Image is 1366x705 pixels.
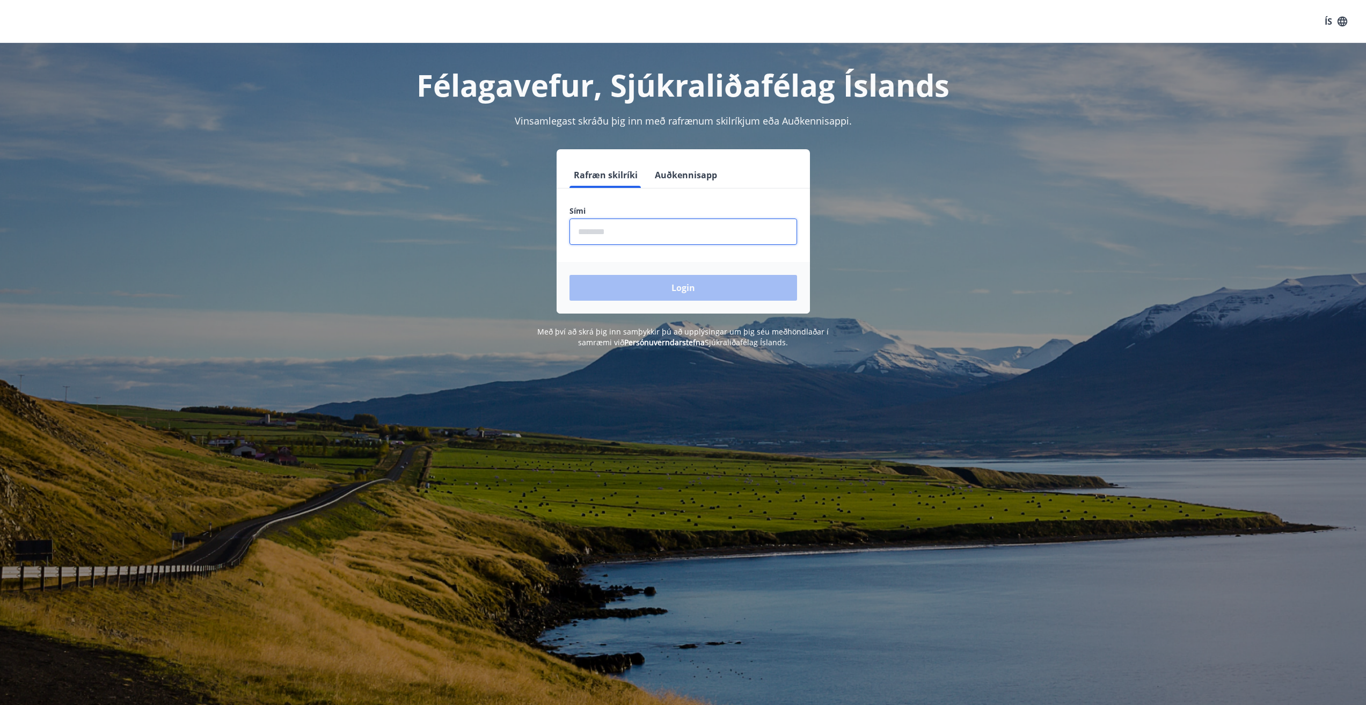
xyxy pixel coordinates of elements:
span: Vinsamlegast skráðu þig inn með rafrænum skilríkjum eða Auðkennisappi. [515,114,852,127]
h1: Félagavefur, Sjúkraliðafélag Íslands [310,64,1057,105]
button: Auðkennisapp [651,162,721,188]
button: ÍS [1319,12,1353,31]
span: Með því að skrá þig inn samþykkir þú að upplýsingar um þig séu meðhöndlaðar í samræmi við Sjúkral... [537,326,829,347]
button: Rafræn skilríki [569,162,642,188]
label: Sími [569,206,797,216]
a: Persónuverndarstefna [624,337,705,347]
